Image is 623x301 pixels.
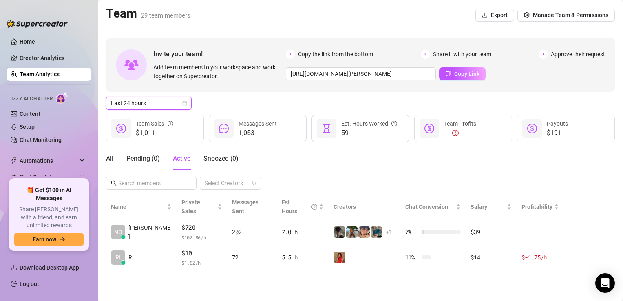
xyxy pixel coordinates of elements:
span: Snoozed ( 0 ) [203,155,239,162]
span: message [219,124,229,133]
span: $ 102.86 /h [181,233,223,241]
span: Approve their request [551,50,605,59]
span: 59 [341,128,397,138]
span: $720 [181,223,223,232]
button: Copy Link [439,67,486,80]
span: question-circle [311,198,317,216]
span: Team Profits [444,120,476,127]
div: All [106,154,113,164]
span: thunderbolt [11,157,17,164]
span: Copy Link [454,71,479,77]
span: question-circle [391,119,397,128]
span: $ 1.82 /h [181,259,223,267]
span: calendar [182,101,187,106]
span: exclamation-circle [452,130,459,136]
span: $191 [547,128,568,138]
div: — [444,128,476,138]
img: logo-BBDzfeDw.svg [7,20,68,28]
span: 2 [421,50,430,59]
span: 🎁 Get $100 in AI Messages [14,186,84,202]
a: Home [20,38,35,45]
span: setting [524,12,530,18]
span: Salary [471,204,487,210]
span: hourglass [322,124,331,133]
div: Est. Hours Worked [341,119,397,128]
span: Ri [128,253,133,262]
div: Team Sales [136,119,173,128]
span: Export [491,12,508,18]
td: — [517,219,564,245]
span: Izzy AI Chatter [11,95,53,103]
span: Active [173,155,190,162]
img: Chat Copilot [11,174,16,180]
span: 1,053 [239,128,277,138]
span: RI [115,253,121,262]
span: team [252,181,256,186]
input: Search members [118,179,185,188]
div: 72 [232,253,272,262]
span: 11 % [405,253,418,262]
span: Messages Sent [239,120,277,127]
a: Log out [20,281,39,287]
div: $39 [471,228,512,237]
div: Est. Hours [282,198,317,216]
span: Payouts [547,120,568,127]
span: NO [114,228,122,237]
span: Add team members to your workspace and work together on Supercreator. [153,63,283,81]
img: Libby [346,226,358,238]
span: Messages Sent [232,199,258,215]
span: Chat Copilot [20,170,77,184]
span: + 1 [386,228,392,237]
div: 202 [232,228,272,237]
a: Creator Analytics [20,51,85,64]
img: Eavnc [371,226,382,238]
a: Content [20,111,40,117]
span: Invite your team! [153,49,286,59]
span: [PERSON_NAME] [128,223,172,241]
img: daiisyjane [334,226,345,238]
div: Pending ( 0 ) [126,154,160,164]
button: Manage Team & Permissions [517,9,615,22]
button: Earn nowarrow-right [14,233,84,246]
div: 7.0 h [282,228,324,237]
span: Copy the link from the bottom [298,50,373,59]
img: AI Chatter [56,92,68,104]
img: bellatendresse [334,252,345,263]
a: Setup [20,124,35,130]
img: bonnierides [358,226,370,238]
span: download [482,12,488,18]
span: 29 team members [141,12,190,19]
div: $-1.75 /h [521,253,559,262]
span: download [11,264,17,271]
span: 3 [539,50,548,59]
a: Chat Monitoring [20,137,62,143]
span: Earn now [33,236,56,243]
span: dollar-circle [527,124,537,133]
span: Share [PERSON_NAME] with a friend, and earn unlimited rewards [14,206,84,230]
span: Automations [20,154,77,167]
th: Creators [329,195,400,219]
th: Name [106,195,177,219]
span: Chat Conversion [405,204,448,210]
span: Share it with your team [433,50,491,59]
span: Profitability [521,204,552,210]
span: dollar-circle [424,124,434,133]
span: copy [445,71,451,76]
div: $14 [471,253,512,262]
span: $1,011 [136,128,173,138]
span: 1 [286,50,295,59]
span: Manage Team & Permissions [533,12,608,18]
a: Team Analytics [20,71,60,77]
span: arrow-right [60,237,65,242]
div: Open Intercom Messenger [595,273,615,293]
button: Export [475,9,514,22]
span: search [111,180,117,186]
span: $10 [181,248,223,258]
span: dollar-circle [116,124,126,133]
span: info-circle [168,119,173,128]
span: Private Sales [181,199,200,215]
span: Download Desktop App [20,264,79,271]
div: 5.5 h [282,253,324,262]
span: Name [111,202,165,211]
h2: Team [106,6,190,21]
